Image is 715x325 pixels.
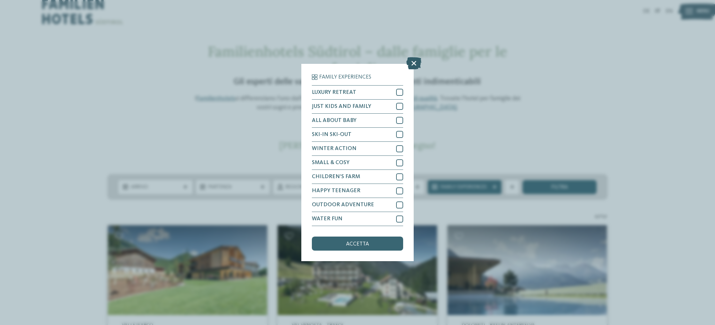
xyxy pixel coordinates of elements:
[312,90,356,95] span: LUXURY RETREAT
[312,104,371,110] span: JUST KIDS AND FAMILY
[312,118,357,124] span: ALL ABOUT BABY
[312,174,360,180] span: CHILDREN’S FARM
[312,216,342,222] span: WATER FUN
[346,241,369,247] span: accetta
[312,188,360,194] span: HAPPY TEENAGER
[319,74,371,80] span: Family Experiences
[312,202,374,208] span: OUTDOOR ADVENTURE
[312,146,357,152] span: WINTER ACTION
[312,160,350,166] span: SMALL & COSY
[312,132,351,138] span: SKI-IN SKI-OUT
